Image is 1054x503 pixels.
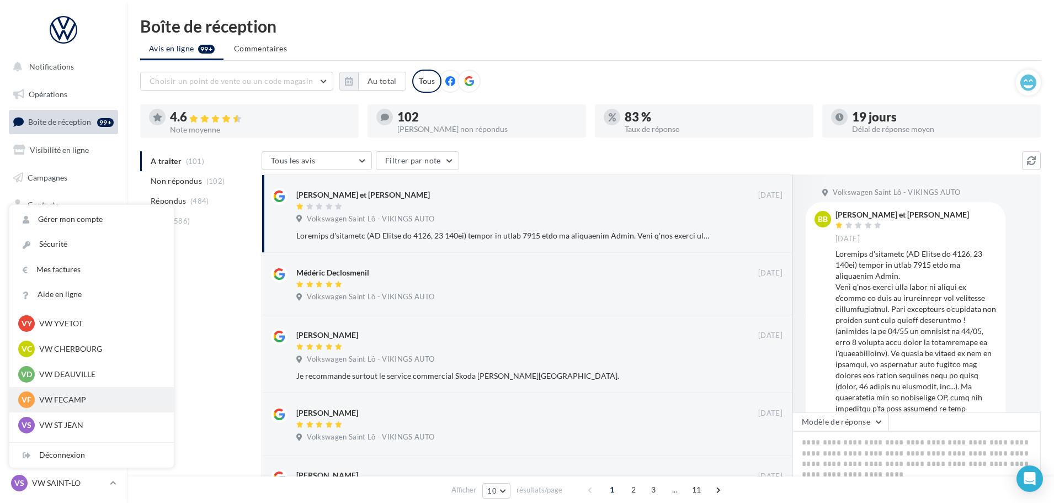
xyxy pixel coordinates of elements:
[151,195,187,207] span: Répondus
[412,70,441,93] div: Tous
[39,343,161,354] p: VW CHERBOURG
[9,257,174,282] a: Mes factures
[296,267,369,278] div: Médéric Declosmenil
[397,125,577,133] div: [PERSON_NAME] non répondus
[29,89,67,99] span: Opérations
[39,369,161,380] p: VW DEAUVILLE
[32,478,105,489] p: VW SAINT-LO
[262,151,372,170] button: Tous les avis
[397,111,577,123] div: 102
[7,248,120,272] a: Calendrier
[296,189,430,200] div: [PERSON_NAME] et [PERSON_NAME]
[22,394,31,405] span: VF
[296,230,711,241] div: Loremips d'sitametc (AD Elitse do 4126, 23 140ei) tempor in utlab 7915 etdo ma aliquaenim Admin. ...
[818,214,828,225] span: BB
[9,443,174,468] div: Déconnexion
[758,190,782,200] span: [DATE]
[666,481,684,499] span: ...
[603,481,621,499] span: 1
[1016,465,1043,492] div: Open Intercom Messenger
[487,486,497,495] span: 10
[835,211,969,219] div: [PERSON_NAME] et [PERSON_NAME]
[9,282,174,307] a: Aide en ligne
[625,111,805,123] div: 83 %
[39,394,161,405] p: VW FECAMP
[234,43,287,54] span: Commentaires
[307,292,434,302] span: Volkswagen Saint Lô - VIKINGS AUTO
[758,472,782,481] span: [DATE]
[271,156,316,165] span: Tous les avis
[7,221,120,244] a: Médiathèque
[307,214,434,224] span: Volkswagen Saint Lô - VIKINGS AUTO
[296,370,711,382] div: Je recommande surtout le service commercial Skoda [PERSON_NAME][GEOGRAPHIC_DATA].
[625,481,642,499] span: 2
[14,478,24,489] span: VS
[22,318,32,329] span: VY
[451,485,476,495] span: Afficher
[296,470,358,481] div: [PERSON_NAME]
[28,172,67,182] span: Campagnes
[206,177,225,186] span: (102)
[307,432,434,442] span: Volkswagen Saint Lô - VIKINGS AUTO
[30,145,89,155] span: Visibilité en ligne
[482,483,510,499] button: 10
[22,343,32,354] span: VC
[688,481,706,499] span: 11
[7,193,120,216] a: Contacts
[307,354,434,364] span: Volkswagen Saint Lô - VIKINGS AUTO
[296,330,358,341] div: [PERSON_NAME]
[517,485,562,495] span: résultats/page
[140,18,1041,34] div: Boîte de réception
[9,207,174,232] a: Gérer mon compte
[172,216,190,225] span: (586)
[97,118,114,127] div: 99+
[758,409,782,419] span: [DATE]
[339,72,406,91] button: Au total
[9,473,118,494] a: VS VW SAINT-LO
[625,125,805,133] div: Taux de réponse
[39,420,161,431] p: VW ST JEAN
[645,481,662,499] span: 3
[151,176,202,187] span: Non répondus
[296,407,358,419] div: [PERSON_NAME]
[7,83,120,106] a: Opérations
[21,369,32,380] span: VD
[7,313,120,345] a: Campagnes DataOnDemand
[7,110,120,134] a: Boîte de réception99+
[852,111,1032,123] div: 19 jours
[7,166,120,189] a: Campagnes
[852,125,1032,133] div: Délai de réponse moyen
[758,268,782,278] span: [DATE]
[7,276,120,308] a: PLV et print personnalisable
[7,55,116,78] button: Notifications
[190,197,209,205] span: (484)
[28,117,91,126] span: Boîte de réception
[170,126,350,134] div: Note moyenne
[833,188,960,198] span: Volkswagen Saint Lô - VIKINGS AUTO
[9,232,174,257] a: Sécurité
[28,200,58,209] span: Contacts
[792,412,888,431] button: Modèle de réponse
[358,72,406,91] button: Au total
[758,331,782,341] span: [DATE]
[835,234,860,244] span: [DATE]
[39,318,161,329] p: VW YVETOT
[7,139,120,162] a: Visibilité en ligne
[22,420,31,431] span: VS
[376,151,459,170] button: Filtrer par note
[170,111,350,124] div: 4.6
[150,76,313,86] span: Choisir un point de vente ou un code magasin
[29,62,74,71] span: Notifications
[140,72,333,91] button: Choisir un point de vente ou un code magasin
